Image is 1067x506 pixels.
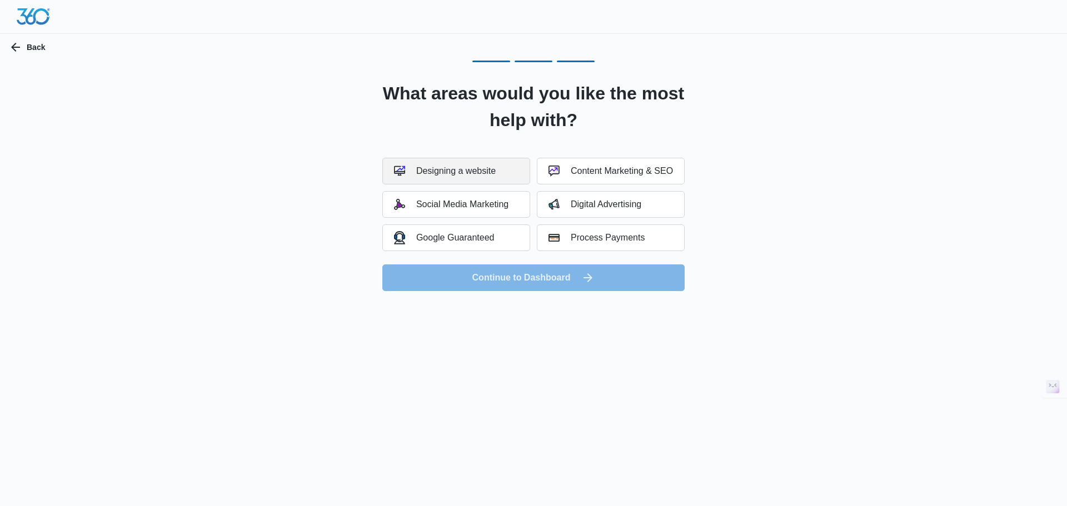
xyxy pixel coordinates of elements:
div: Digital Advertising [549,199,641,210]
div: Content Marketing & SEO [549,166,673,177]
button: Content Marketing & SEO [537,158,685,184]
button: Process Payments [537,224,685,251]
h2: What areas would you like the most help with? [368,80,699,133]
button: Designing a website [382,158,530,184]
div: Process Payments [549,232,645,243]
button: Social Media Marketing [382,191,530,218]
button: Digital Advertising [537,191,685,218]
div: Designing a website [394,166,496,177]
div: Google Guaranteed [394,231,495,244]
div: Social Media Marketing [394,199,508,210]
button: Google Guaranteed [382,224,530,251]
